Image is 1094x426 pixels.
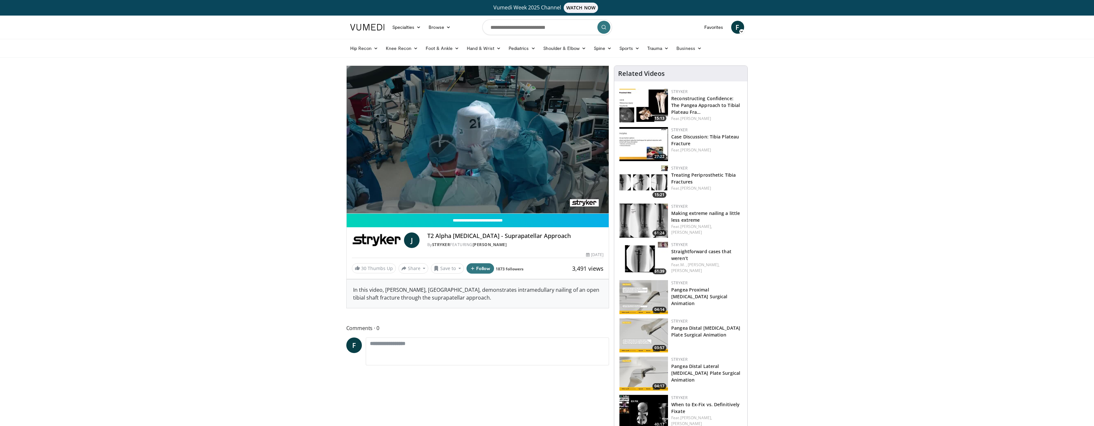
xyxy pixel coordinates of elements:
[398,263,429,274] button: Share
[671,262,742,274] div: Feat.
[586,252,604,258] div: [DATE]
[671,268,702,273] a: [PERSON_NAME]
[351,3,743,13] a: Vumedi Week 2025 ChannelWATCH NOW
[671,242,687,247] a: Stryker
[505,42,539,55] a: Pediatrics
[671,287,727,306] a: Pangea Proximal [MEDICAL_DATA] Surgical Animation
[671,127,687,133] a: Stryker
[671,210,740,223] a: Making extreme nailing a little less extreme
[564,3,598,13] span: WATCH NOW
[671,401,740,414] a: When to Ex-Fix vs. Definitively Fixate
[619,280,668,314] img: 8346424c-b580-498f-84ff-3a9477fad905.150x105_q85_crop-smart_upscale.jpg
[431,263,464,274] button: Save to
[347,279,609,308] div: In this video, [PERSON_NAME], [GEOGRAPHIC_DATA], demonstrates intramedullary nailing of an open t...
[671,224,742,235] div: Feat.
[619,204,668,238] img: a4a9ff73-3c8a-4b89-9b16-3163ac091493.150x105_q85_crop-smart_upscale.jpg
[619,280,668,314] a: 04:14
[346,324,609,332] span: Comments 0
[466,263,494,274] button: Follow
[671,116,742,122] div: Feat.
[671,363,740,383] a: Pangea Distal Lateral [MEDICAL_DATA] Plate Surgical Animation
[619,242,668,276] a: 61:39
[671,395,687,400] a: Stryker
[731,21,744,34] a: F
[619,318,668,352] a: 03:57
[619,127,668,161] img: a1416b5e-9174-42b5-ac56-941f39552834.150x105_q85_crop-smart_upscale.jpg
[619,318,668,352] img: 48e71307-45f6-4cd2-a3d2-f816815a26d6.150x105_q85_crop-smart_upscale.jpg
[572,265,604,272] span: 3,491 views
[700,21,727,34] a: Favorites
[346,337,362,353] a: F
[427,232,604,240] h4: T2 Alpha [MEDICAL_DATA] - Suprapatellar Approach
[671,172,736,185] a: Treating Periprosthetic Tibia Fractures
[652,345,666,351] span: 03:57
[619,242,668,276] img: adeeea91-82ef-47f4-b808-fa27a199ba70.150x105_q85_crop-smart_upscale.jpg
[352,232,401,248] img: Stryker
[652,230,666,236] span: 61:24
[382,42,422,55] a: Knee Recon
[671,318,687,324] a: Stryker
[619,357,668,391] a: 04:17
[671,204,687,209] a: Stryker
[346,42,382,55] a: Hip Recon
[652,307,666,313] span: 04:14
[652,192,666,198] span: 15:21
[652,383,666,389] span: 04:17
[680,185,711,191] a: [PERSON_NAME]
[619,165,668,199] img: 1aa7ce03-a29e-4220-923d-1b96650c6b94.150x105_q85_crop-smart_upscale.jpg
[388,21,425,34] a: Specialties
[671,165,687,171] a: Stryker
[496,266,524,272] a: 1873 followers
[619,127,668,161] a: 27:22
[680,262,687,267] a: M. ,
[671,89,687,94] a: Stryker
[680,415,712,420] a: [PERSON_NAME],
[432,242,450,247] a: Stryker
[352,263,396,273] a: 30 Thumbs Up
[590,42,616,55] a: Spine
[422,42,463,55] a: Foot & Ankle
[652,154,666,160] span: 27:22
[652,268,666,274] span: 61:39
[643,42,673,55] a: Trauma
[427,242,604,248] div: By FEATURING
[688,262,720,267] a: [PERSON_NAME],
[673,42,706,55] a: Business
[671,357,687,362] a: Stryker
[473,242,507,247] a: [PERSON_NAME]
[671,230,702,235] a: [PERSON_NAME]
[680,147,711,153] a: [PERSON_NAME]
[619,89,668,123] img: 8470a241-c86e-4ed9-872b-34b130b63566.150x105_q85_crop-smart_upscale.jpg
[671,147,742,153] div: Feat.
[619,165,668,199] a: 15:21
[425,21,455,34] a: Browse
[361,265,366,271] span: 30
[347,66,609,214] video-js: Video Player
[463,42,505,55] a: Hand & Wrist
[619,357,668,391] img: e2b1aced-dfcb-4c0e-91e0-9132f4cd9421.150x105_q85_crop-smart_upscale.jpg
[652,115,666,121] span: 15:13
[619,204,668,238] a: 61:24
[671,325,740,338] a: Pangea Distal [MEDICAL_DATA] Plate Surgical Animation
[671,134,739,147] a: Case Discussion: Tibia Plateau Fracture
[671,280,687,286] a: Stryker
[482,19,612,35] input: Search topics, interventions
[616,42,643,55] a: Sports
[680,224,712,229] a: [PERSON_NAME],
[619,89,668,123] a: 15:13
[618,70,665,77] h4: Related Videos
[680,116,711,121] a: [PERSON_NAME]
[671,95,740,115] a: Reconstructing Confidence: The Pangea Approach to Tibial Plateau Fra…
[404,232,420,248] a: J
[350,24,385,30] img: VuMedi Logo
[671,185,742,191] div: Feat.
[671,248,731,261] a: Straightforward cases that weren’t
[539,42,590,55] a: Shoulder & Elbow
